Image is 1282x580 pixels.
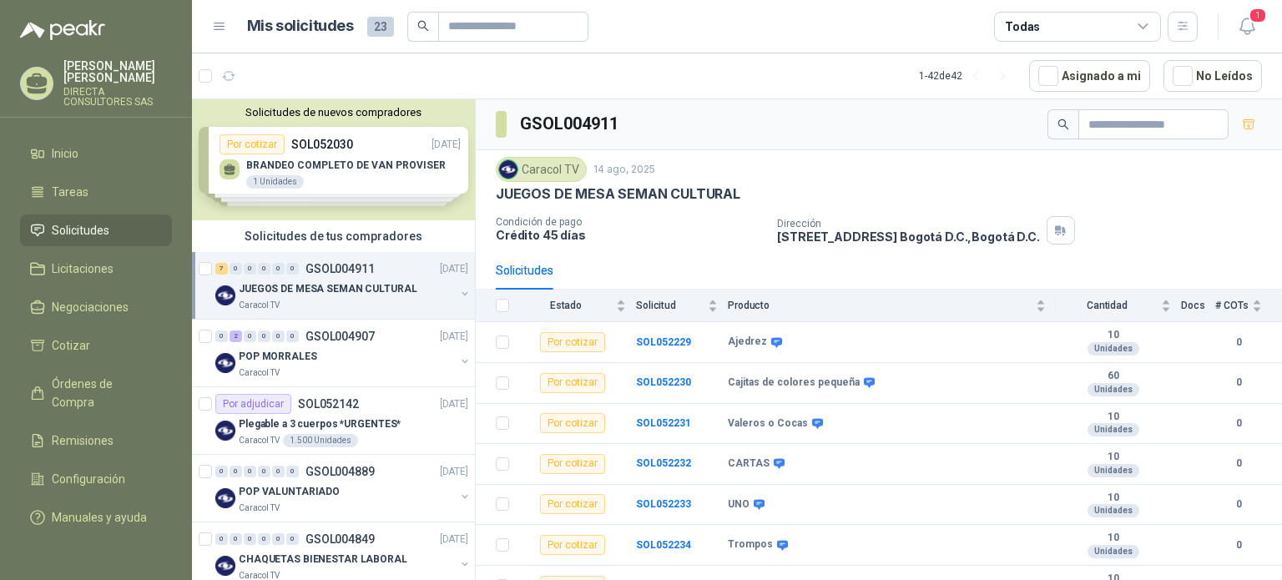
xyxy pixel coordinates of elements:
b: 10 [1056,451,1171,464]
div: 0 [286,466,299,477]
div: Unidades [1088,423,1139,436]
b: Valeros o Cocas [728,417,808,431]
p: Plegable a 3 cuerpos *URGENTES* [239,416,401,432]
div: 0 [258,466,270,477]
p: [PERSON_NAME] [PERSON_NAME] [63,60,172,83]
span: Negociaciones [52,298,129,316]
b: UNO [728,498,750,512]
button: Asignado a mi [1029,60,1150,92]
span: Tareas [52,183,88,201]
div: 1 - 42 de 42 [919,63,1016,89]
div: Por cotizar [540,535,605,555]
div: 0 [215,533,228,545]
div: 0 [244,263,256,275]
div: Por cotizar [540,373,605,393]
th: Producto [728,290,1056,322]
a: Cotizar [20,330,172,361]
b: 0 [1215,416,1262,431]
div: 0 [272,330,285,342]
a: SOL052234 [636,539,691,551]
p: [DATE] [440,261,468,277]
div: 0 [230,263,242,275]
p: JUEGOS DE MESA SEMAN CULTURAL [239,281,417,297]
div: 0 [258,263,270,275]
p: [DATE] [440,532,468,547]
p: SOL052142 [298,398,359,410]
a: 7 0 0 0 0 0 GSOL004911[DATE] Company LogoJUEGOS DE MESA SEMAN CULTURALCaracol TV [215,259,472,312]
div: Por adjudicar [215,394,291,414]
a: Manuales y ayuda [20,502,172,533]
h1: Mis solicitudes [247,14,354,38]
span: Solicitud [636,300,704,311]
p: Caracol TV [239,502,280,515]
div: 1.500 Unidades [283,434,358,447]
p: Caracol TV [239,366,280,380]
div: 0 [272,263,285,275]
th: Solicitud [636,290,728,322]
span: Solicitudes [52,221,109,240]
span: Estado [519,300,613,311]
a: Remisiones [20,425,172,456]
img: Company Logo [215,488,235,508]
div: 0 [286,263,299,275]
a: SOL052229 [636,336,691,348]
div: 0 [244,330,256,342]
div: Unidades [1088,545,1139,558]
p: Caracol TV [239,434,280,447]
b: Ajedrez [728,335,767,349]
p: [STREET_ADDRESS] Bogotá D.C. , Bogotá D.C. [777,229,1039,244]
th: Docs [1181,290,1215,322]
b: 0 [1215,375,1262,391]
img: Company Logo [215,285,235,305]
p: Dirección [777,218,1039,229]
img: Logo peakr [20,20,105,40]
span: # COTs [1215,300,1249,311]
span: 1 [1249,8,1267,23]
p: [DATE] [440,396,468,412]
p: POP MORRALES [239,349,317,365]
p: CHAQUETAS BIENESTAR LABORAL [239,552,407,567]
button: Solicitudes de nuevos compradores [199,106,468,119]
div: Solicitudes de tus compradores [192,220,475,252]
b: 0 [1215,497,1262,512]
div: 7 [215,263,228,275]
b: 0 [1215,456,1262,472]
b: 10 [1056,329,1171,342]
button: No Leídos [1163,60,1262,92]
span: Producto [728,300,1032,311]
b: 0 [1215,335,1262,351]
a: SOL052232 [636,457,691,469]
b: 0 [1215,537,1262,553]
p: GSOL004907 [305,330,375,342]
a: 0 2 0 0 0 0 GSOL004907[DATE] Company LogoPOP MORRALESCaracol TV [215,326,472,380]
a: Licitaciones [20,253,172,285]
b: CARTAS [728,457,770,471]
a: SOL052231 [636,417,691,429]
div: 0 [215,330,228,342]
div: Por cotizar [540,494,605,514]
h3: GSOL004911 [520,111,621,137]
b: SOL052233 [636,498,691,510]
div: 0 [272,533,285,545]
div: 0 [230,533,242,545]
span: Órdenes de Compra [52,375,156,411]
img: Company Logo [499,160,517,179]
span: Configuración [52,470,125,488]
button: 1 [1232,12,1262,42]
div: 0 [244,466,256,477]
span: 23 [367,17,394,37]
div: 0 [258,533,270,545]
p: Caracol TV [239,299,280,312]
a: Negociaciones [20,291,172,323]
a: 0 0 0 0 0 0 GSOL004889[DATE] Company LogoPOP VALUNTARIADOCaracol TV [215,461,472,515]
a: Tareas [20,176,172,208]
div: Solicitudes de nuevos compradoresPor cotizarSOL052030[DATE] BRANDEO COMPLETO DE VAN PROVISER1 Uni... [192,99,475,220]
b: 10 [1056,532,1171,545]
div: 0 [286,330,299,342]
th: Cantidad [1056,290,1181,322]
div: 0 [258,330,270,342]
p: 14 ago, 2025 [593,162,655,178]
div: Todas [1005,18,1040,36]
